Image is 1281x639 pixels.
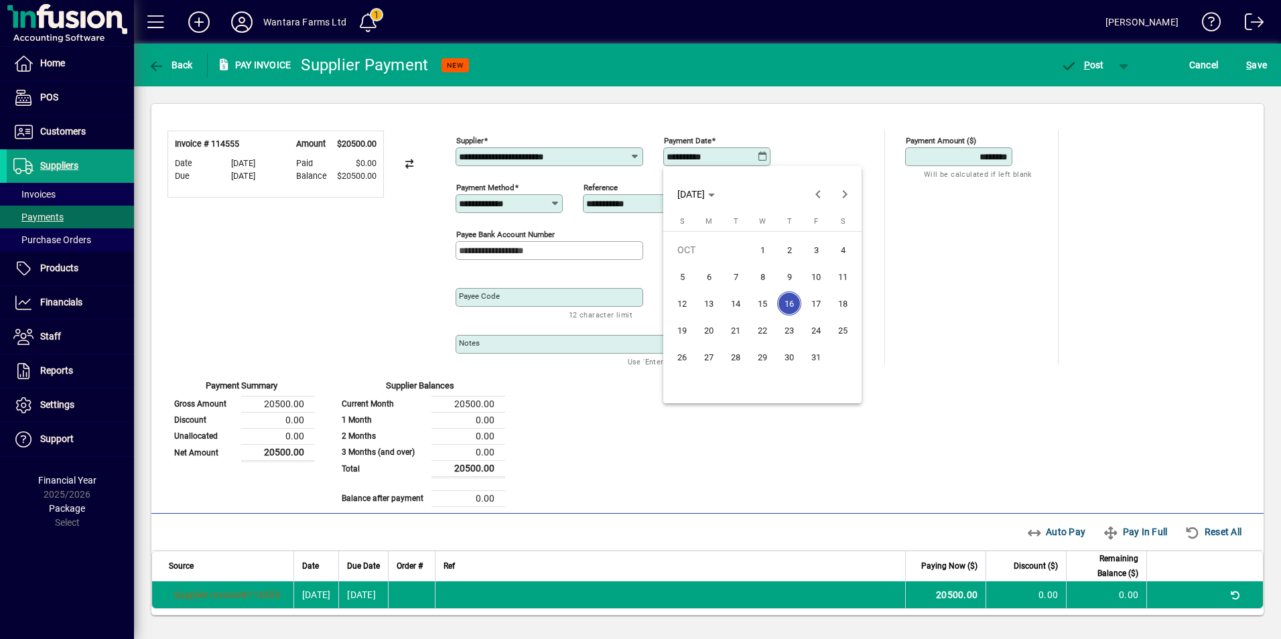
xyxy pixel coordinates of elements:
span: T [734,217,738,226]
button: Sun Oct 19 2025 [669,317,695,344]
span: 15 [750,291,774,315]
span: 16 [777,291,801,315]
button: Wed Oct 15 2025 [749,290,776,317]
span: 6 [697,265,721,289]
span: S [841,217,846,226]
button: Thu Oct 23 2025 [776,317,803,344]
button: Thu Oct 16 2025 [776,290,803,317]
button: Sat Oct 25 2025 [829,317,856,344]
button: Fri Oct 31 2025 [803,344,829,370]
span: 29 [750,345,774,369]
button: Wed Oct 22 2025 [749,317,776,344]
button: Sun Oct 12 2025 [669,290,695,317]
span: 26 [670,345,694,369]
button: Mon Oct 13 2025 [695,290,722,317]
span: 21 [724,318,748,342]
span: 2 [777,238,801,262]
button: Sun Oct 05 2025 [669,263,695,290]
span: 13 [697,291,721,315]
span: 22 [750,318,774,342]
button: Tue Oct 21 2025 [722,317,749,344]
span: 24 [804,318,828,342]
button: Sat Oct 18 2025 [829,290,856,317]
span: 27 [697,345,721,369]
button: Wed Oct 08 2025 [749,263,776,290]
span: S [680,217,685,226]
button: Fri Oct 17 2025 [803,290,829,317]
button: Fri Oct 03 2025 [803,236,829,263]
span: 4 [831,238,855,262]
span: T [787,217,792,226]
span: 20 [697,318,721,342]
span: 17 [804,291,828,315]
span: 1 [750,238,774,262]
button: Mon Oct 20 2025 [695,317,722,344]
td: OCT [669,236,749,263]
span: 23 [777,318,801,342]
span: 7 [724,265,748,289]
button: Thu Oct 30 2025 [776,344,803,370]
span: 11 [831,265,855,289]
button: Previous month [805,181,831,208]
span: 8 [750,265,774,289]
span: W [759,217,766,226]
span: 18 [831,291,855,315]
span: 9 [777,265,801,289]
button: Choose month and year [672,182,720,206]
span: M [705,217,712,226]
button: Tue Oct 14 2025 [722,290,749,317]
span: F [814,217,818,226]
span: 28 [724,345,748,369]
button: Sun Oct 26 2025 [669,344,695,370]
button: Tue Oct 28 2025 [722,344,749,370]
span: [DATE] [677,189,705,200]
button: Fri Oct 10 2025 [803,263,829,290]
button: Next month [831,181,858,208]
button: Wed Oct 29 2025 [749,344,776,370]
span: 30 [777,345,801,369]
span: 3 [804,238,828,262]
button: Mon Oct 27 2025 [695,344,722,370]
button: Thu Oct 09 2025 [776,263,803,290]
span: 10 [804,265,828,289]
button: Mon Oct 06 2025 [695,263,722,290]
button: Tue Oct 07 2025 [722,263,749,290]
button: Sat Oct 04 2025 [829,236,856,263]
span: 14 [724,291,748,315]
span: 25 [831,318,855,342]
button: Sat Oct 11 2025 [829,263,856,290]
span: 31 [804,345,828,369]
button: Fri Oct 24 2025 [803,317,829,344]
span: 12 [670,291,694,315]
button: Wed Oct 01 2025 [749,236,776,263]
span: 5 [670,265,694,289]
span: 19 [670,318,694,342]
button: Thu Oct 02 2025 [776,236,803,263]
